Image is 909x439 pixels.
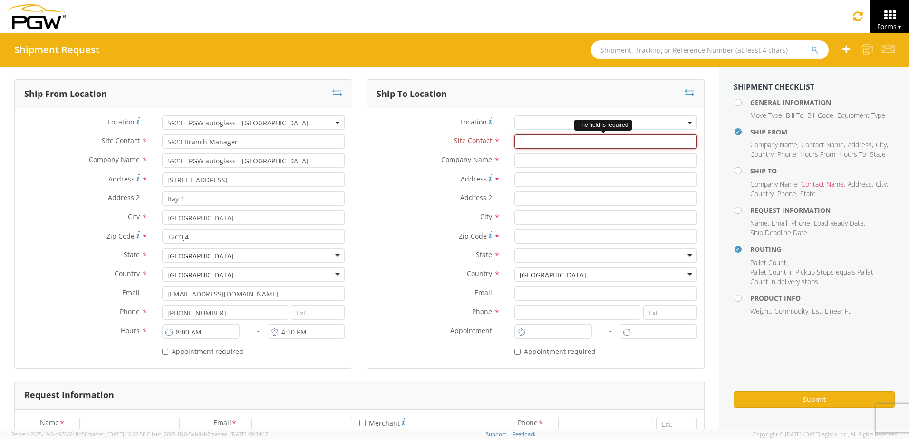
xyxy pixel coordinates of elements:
[147,430,268,438] span: Client: 2025.18.0-5db8ab7
[359,420,366,426] input: Merchant
[459,231,487,240] span: Zip Code
[450,326,492,335] span: Appointment
[460,193,492,202] span: Address 2
[574,120,632,131] div: The field is required
[750,111,782,120] span: Move Type
[518,418,538,429] span: Phone
[609,326,612,335] span: -
[801,180,844,189] span: Contact Name
[461,174,487,183] span: Address
[750,295,895,302] h4: Product Info
[876,140,887,149] span: City
[814,219,864,228] span: Load Ready Date
[514,345,598,356] label: Appointment required
[750,228,807,237] span: Ship Deadline Date
[213,418,231,429] span: Email
[476,250,492,259] span: State
[812,306,851,315] span: Est. Linear Ft
[734,82,814,92] strong: Shipment Checklist
[106,231,135,240] span: Zip Code
[777,150,798,159] li: ,
[801,140,845,150] li: ,
[257,326,260,335] span: -
[807,111,835,120] li: ,
[167,118,339,127] span: 5923 - PGW autoglass - Calgary
[750,150,774,159] span: Country
[791,219,810,228] span: Phone
[800,189,816,198] span: State
[89,155,140,164] span: Company Name
[40,418,59,429] span: Name
[839,150,866,159] span: Hours To
[750,128,895,135] h4: Ship From
[120,307,140,316] span: Phone
[750,150,775,159] li: ,
[750,219,768,228] span: Name
[121,326,140,335] span: Hours
[377,89,447,99] h3: Ship To Location
[162,345,245,356] label: Appointment required
[656,417,697,431] input: Ext.
[777,189,798,199] li: ,
[774,306,808,315] span: Commodity
[750,219,769,228] li: ,
[750,99,895,106] h4: General Information
[801,140,844,149] span: Contact Name
[24,391,114,400] h3: Request Information
[750,306,772,316] li: ,
[786,111,805,120] li: ,
[486,430,506,438] a: Support
[167,251,234,261] div: [GEOGRAPHIC_DATA]
[750,246,895,253] h4: Routing
[897,23,902,31] span: ▼
[848,180,872,189] span: Address
[291,305,345,320] input: Ext.
[772,219,787,228] span: Email
[848,140,872,149] span: Address
[454,136,492,145] span: Site Contact
[750,306,771,315] span: Weight
[162,115,345,130] span: 5923 - PGW autoglass - Calgary
[777,150,796,159] span: Phone
[750,258,788,267] li: ,
[750,267,873,286] span: Pallet Count in Pickup Stops equals Pallet Count in delivery stops
[513,430,536,438] a: Feedback
[591,40,829,59] input: Shipment, Tracking or Reference Number (at least 4 chars)
[876,180,887,189] span: City
[472,307,492,316] span: Phone
[115,269,140,278] span: Country
[848,140,873,150] li: ,
[801,180,845,189] li: ,
[359,417,405,428] label: Merchant
[210,430,268,438] span: master, [DATE] 09:34:17
[753,430,898,438] span: Copyright © [DATE]-[DATE] Agistix Inc., All Rights Reserved
[786,111,803,120] span: Bill To
[441,155,492,164] span: Company Name
[474,288,492,297] span: Email
[24,89,107,99] h3: Ship From Location
[750,180,799,189] li: ,
[870,150,886,159] span: State
[750,140,799,150] li: ,
[124,250,140,259] span: State
[791,219,812,228] li: ,
[467,269,492,278] span: Country
[839,150,868,159] li: ,
[128,212,140,221] span: City
[876,180,888,189] li: ,
[837,111,885,120] span: Equipment Type
[772,219,789,228] li: ,
[876,140,888,150] li: ,
[7,4,66,29] img: pgw-form-logo-1aaa8060b1cc70fad034.png
[800,150,835,159] span: Hours From
[108,174,135,183] span: Address
[11,430,145,438] span: Server: 2025.19.0-b9208248b56
[480,212,492,221] span: City
[750,207,895,214] h4: Request Information
[807,111,833,120] span: Bill Code
[643,305,697,320] input: Ext.
[774,306,810,316] li: ,
[122,288,140,297] span: Email
[14,45,99,55] h4: Shipment Request
[750,140,797,149] span: Company Name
